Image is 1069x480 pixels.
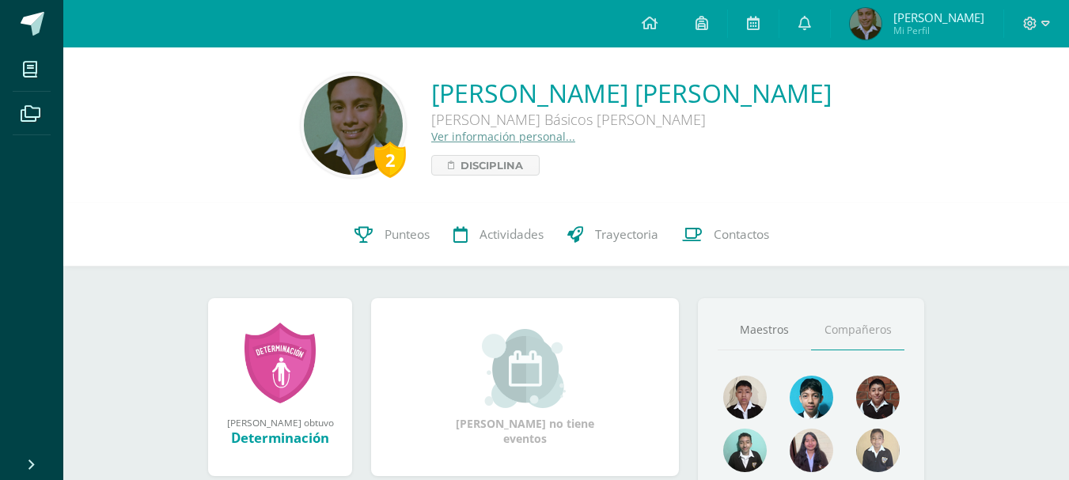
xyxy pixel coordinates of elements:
[595,226,658,243] span: Trayectoria
[718,310,811,350] a: Maestros
[670,203,781,266] a: Contactos
[723,376,767,419] img: 58db615397ba56c63dc23eab03aec5c1.png
[480,226,544,243] span: Actividades
[461,156,523,175] span: Disciplina
[343,203,442,266] a: Punteos
[431,155,540,176] a: Disciplina
[431,110,832,129] div: [PERSON_NAME] Básicos [PERSON_NAME]
[856,376,900,419] img: 86901f1a15e3dfdc8a0845ad2acf1ca3.png
[811,310,904,350] a: Compañeros
[442,203,555,266] a: Actividades
[431,76,832,110] a: [PERSON_NAME] [PERSON_NAME]
[856,429,900,472] img: d65733a08ce4cbc2a5be16b9db33d56a.png
[893,24,984,37] span: Mi Perfil
[790,429,833,472] img: 5c6d48e129412613c821bdce42f718ae.png
[714,226,769,243] span: Contactos
[723,429,767,472] img: 4807be4c3aea47023707b6ece61024fa.png
[224,429,336,447] div: Determinación
[482,329,568,408] img: event_small.png
[893,9,984,25] span: [PERSON_NAME]
[224,416,336,429] div: [PERSON_NAME] obtuvo
[790,376,833,419] img: efddef3cffd15ee0a11256f5dfcb2822.png
[385,226,430,243] span: Punteos
[431,129,575,144] a: Ver información personal...
[304,76,403,175] img: 24c5f41ab519bd742b634403ad8308d9.png
[446,329,605,446] div: [PERSON_NAME] no tiene eventos
[555,203,670,266] a: Trayectoria
[850,8,881,40] img: 5b19bdf0a71bc9fcaa3d2f20a575f3f6.png
[374,142,406,178] div: 2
